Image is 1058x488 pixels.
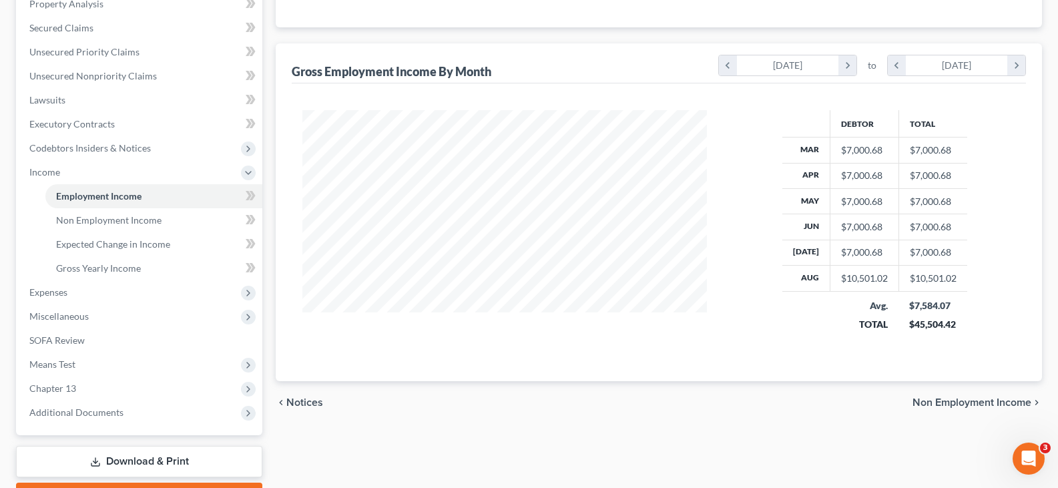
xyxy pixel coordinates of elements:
span: Lawsuits [29,94,65,105]
th: Debtor [830,110,898,137]
span: Income [29,166,60,178]
span: Non Employment Income [912,397,1031,408]
i: chevron_left [719,55,737,75]
span: SOFA Review [29,334,85,346]
a: Expected Change in Income [45,232,262,256]
span: Employment Income [56,190,142,202]
div: $7,584.07 [909,299,957,312]
a: Gross Yearly Income [45,256,262,280]
th: Mar [782,138,830,163]
td: $7,000.68 [898,214,967,240]
a: Download & Print [16,446,262,477]
div: $7,000.68 [841,144,888,157]
span: Expected Change in Income [56,238,170,250]
iframe: Intercom live chat [1013,443,1045,475]
th: [DATE] [782,240,830,265]
i: chevron_right [1007,55,1025,75]
div: TOTAL [840,318,888,331]
td: $7,000.68 [898,138,967,163]
th: Aug [782,266,830,291]
span: Expenses [29,286,67,298]
button: Non Employment Income chevron_right [912,397,1042,408]
a: Unsecured Nonpriority Claims [19,64,262,88]
div: Gross Employment Income By Month [292,63,491,79]
td: $7,000.68 [898,240,967,265]
th: May [782,188,830,214]
span: Miscellaneous [29,310,89,322]
div: $7,000.68 [841,195,888,208]
td: $7,000.68 [898,188,967,214]
a: Secured Claims [19,16,262,40]
button: chevron_left Notices [276,397,323,408]
div: $7,000.68 [841,246,888,259]
i: chevron_left [888,55,906,75]
div: $7,000.68 [841,220,888,234]
span: Unsecured Priority Claims [29,46,140,57]
i: chevron_right [1031,397,1042,408]
a: Employment Income [45,184,262,208]
span: Executory Contracts [29,118,115,130]
span: 3 [1040,443,1051,453]
div: Avg. [840,299,888,312]
th: Total [898,110,967,137]
th: Jun [782,214,830,240]
span: Chapter 13 [29,383,76,394]
span: Gross Yearly Income [56,262,141,274]
td: $10,501.02 [898,266,967,291]
span: to [868,59,876,72]
a: Unsecured Priority Claims [19,40,262,64]
div: $45,504.42 [909,318,957,331]
span: Means Test [29,358,75,370]
a: Lawsuits [19,88,262,112]
div: $10,501.02 [841,272,888,285]
i: chevron_right [838,55,856,75]
span: Unsecured Nonpriority Claims [29,70,157,81]
a: Executory Contracts [19,112,262,136]
div: [DATE] [737,55,839,75]
div: [DATE] [906,55,1008,75]
i: chevron_left [276,397,286,408]
a: Non Employment Income [45,208,262,232]
td: $7,000.68 [898,163,967,188]
a: SOFA Review [19,328,262,352]
th: Apr [782,163,830,188]
span: Codebtors Insiders & Notices [29,142,151,154]
span: Non Employment Income [56,214,162,226]
span: Additional Documents [29,407,123,418]
span: Secured Claims [29,22,93,33]
div: $7,000.68 [841,169,888,182]
span: Notices [286,397,323,408]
